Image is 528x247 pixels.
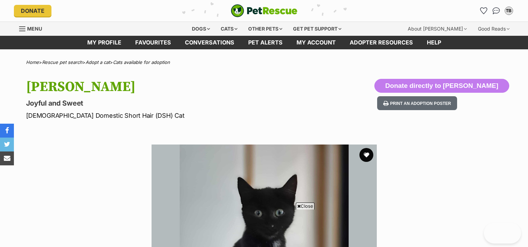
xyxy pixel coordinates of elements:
[493,7,500,14] img: chat-41dd97257d64d25036548639549fe6c8038ab92f7586957e7f3b1b290dea8141.svg
[231,4,298,17] img: logo-cat-932fe2b9b8326f06289b0f2fb663e598f794de774fb13d1741a6617ecf9a85b4.svg
[403,22,472,36] div: About [PERSON_NAME]
[290,36,343,49] a: My account
[241,36,290,49] a: Pet alerts
[343,36,420,49] a: Adopter resources
[113,59,170,65] a: Cats available for adoption
[86,59,110,65] a: Adopt a cat
[420,36,448,49] a: Help
[503,5,514,16] button: My account
[288,22,346,36] div: Get pet support
[26,79,320,95] h1: [PERSON_NAME]
[80,36,128,49] a: My profile
[14,5,51,17] a: Donate
[505,7,512,14] div: TB
[178,36,241,49] a: conversations
[243,22,287,36] div: Other pets
[26,111,320,120] p: [DEMOGRAPHIC_DATA] Domestic Short Hair (DSH) Cat
[27,26,42,32] span: Menu
[231,4,298,17] a: PetRescue
[478,5,489,16] a: Favourites
[138,212,391,244] iframe: Advertisement
[216,22,242,36] div: Cats
[19,22,47,34] a: Menu
[9,60,520,65] div: > > >
[42,59,82,65] a: Rescue pet search
[128,36,178,49] a: Favourites
[473,22,514,36] div: Good Reads
[359,148,373,162] button: favourite
[377,96,457,110] button: Print an adoption poster
[26,59,39,65] a: Home
[491,5,502,16] a: Conversations
[187,22,215,36] div: Dogs
[478,5,514,16] ul: Account quick links
[484,223,521,244] iframe: Help Scout Beacon - Open
[374,79,509,93] button: Donate directly to [PERSON_NAME]
[296,203,315,209] span: Close
[26,98,320,108] p: Joyful and Sweet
